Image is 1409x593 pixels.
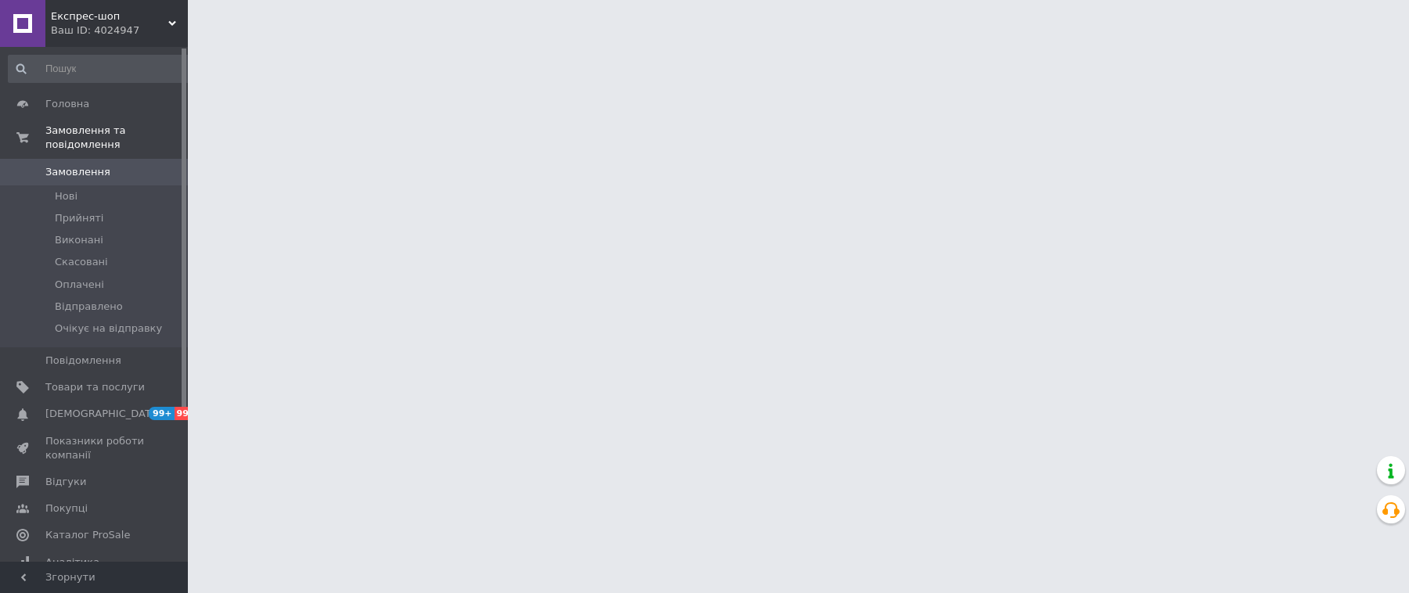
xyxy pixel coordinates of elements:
span: Виконані [55,233,103,247]
span: 99+ [149,407,175,420]
input: Пошук [8,55,195,83]
span: Очікує на відправку [55,322,162,336]
span: Оплачені [55,278,104,292]
span: Головна [45,97,89,111]
span: [DEMOGRAPHIC_DATA] [45,407,161,421]
span: Нові [55,189,77,203]
span: Повідомлення [45,354,121,368]
span: Замовлення та повідомлення [45,124,188,152]
span: Скасовані [55,255,108,269]
span: Відгуки [45,475,86,489]
span: Показники роботи компанії [45,434,145,462]
span: Покупці [45,501,88,516]
span: Каталог ProSale [45,528,130,542]
span: 99+ [175,407,200,420]
span: Відправлено [55,300,123,314]
span: Аналітика [45,555,99,570]
span: Прийняті [55,211,103,225]
div: Ваш ID: 4024947 [51,23,188,38]
span: Замовлення [45,165,110,179]
span: Експрес-шоп [51,9,168,23]
span: Товари та послуги [45,380,145,394]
